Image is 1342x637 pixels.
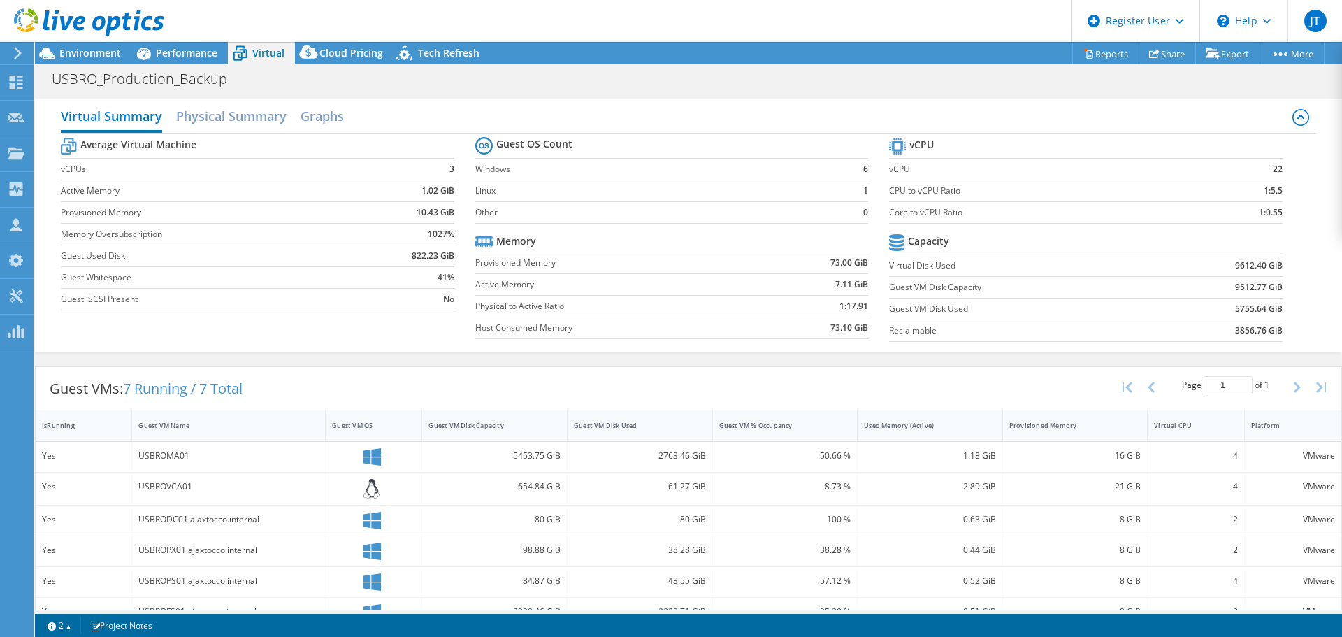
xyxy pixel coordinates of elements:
[252,46,284,59] span: Virtual
[719,448,851,464] div: 50.66 %
[864,421,979,430] div: Used Memory (Active)
[1009,543,1141,558] div: 8 GiB
[138,543,319,558] div: USBROPX01.ajaxtocco.internal
[496,137,572,151] b: Guest OS Count
[319,46,383,59] span: Cloud Pricing
[42,604,125,620] div: Yes
[1009,573,1141,589] div: 8 GiB
[863,206,868,220] b: 0
[889,302,1155,316] label: Guest VM Disk Used
[138,573,319,589] div: USBROPS01.ajaxtocco.internal
[138,604,319,620] div: USBROFS01.ajaxtocco.internal
[1009,479,1141,494] div: 21 GiB
[438,271,454,285] b: 41%
[1264,184,1283,198] b: 1:5.5
[61,271,360,285] label: Guest Whitespace
[830,321,868,335] b: 73.10 GiB
[889,259,1155,273] label: Virtual Disk Used
[42,512,125,527] div: Yes
[719,573,851,589] div: 57.12 %
[36,367,257,410] div: Guest VMs:
[574,479,706,494] div: 61.27 GiB
[574,512,706,527] div: 80 GiB
[574,604,706,620] div: 2220.71 GiB
[1251,479,1335,494] div: VMware
[1154,448,1237,464] div: 4
[1009,448,1141,464] div: 16 GiB
[156,46,217,59] span: Performance
[428,479,561,494] div: 654.84 GiB
[1154,421,1220,430] div: Virtual CPU
[908,234,949,248] b: Capacity
[839,299,868,313] b: 1:17.91
[443,292,454,306] b: No
[59,46,121,59] span: Environment
[864,512,996,527] div: 0.63 GiB
[889,280,1155,294] label: Guest VM Disk Capacity
[138,512,319,527] div: USBRODC01.ajaxtocco.internal
[428,227,454,241] b: 1027%
[889,324,1155,338] label: Reclaimable
[42,573,125,589] div: Yes
[1235,302,1283,316] b: 5755.64 GiB
[1009,512,1141,527] div: 8 GiB
[421,184,454,198] b: 1.02 GiB
[449,162,454,176] b: 3
[45,71,249,87] h1: USBRO_Production_Backup
[1264,379,1269,391] span: 1
[1154,604,1237,620] div: 2
[332,421,398,430] div: Guest VM OS
[428,448,561,464] div: 5453.75 GiB
[80,138,196,152] b: Average Virtual Machine
[1259,206,1283,220] b: 1:0.55
[719,512,851,527] div: 100 %
[475,162,849,176] label: Windows
[1154,573,1237,589] div: 4
[42,448,125,464] div: Yes
[1009,421,1125,430] div: Provisioned Memory
[475,278,764,292] label: Active Memory
[61,227,360,241] label: Memory Oversubscription
[863,162,868,176] b: 6
[418,46,479,59] span: Tech Refresh
[574,448,706,464] div: 2763.46 GiB
[61,206,360,220] label: Provisioned Memory
[138,448,319,464] div: USBROMA01
[80,617,162,634] a: Project Notes
[889,184,1192,198] label: CPU to vCPU Ratio
[475,206,849,220] label: Other
[830,256,868,270] b: 73.00 GiB
[1217,15,1229,27] svg: \n
[428,573,561,589] div: 84.87 GiB
[1195,43,1260,64] a: Export
[38,617,81,634] a: 2
[61,184,360,198] label: Active Memory
[42,479,125,494] div: Yes
[42,421,108,430] div: IsRunning
[475,256,764,270] label: Provisioned Memory
[574,543,706,558] div: 38.28 GiB
[889,162,1192,176] label: vCPU
[864,448,996,464] div: 1.18 GiB
[909,138,934,152] b: vCPU
[1251,604,1335,620] div: VMware
[835,278,868,292] b: 7.11 GiB
[719,543,851,558] div: 38.28 %
[574,573,706,589] div: 48.55 GiB
[864,543,996,558] div: 0.44 GiB
[864,573,996,589] div: 0.52 GiB
[1251,573,1335,589] div: VMware
[61,102,162,133] h2: Virtual Summary
[889,206,1192,220] label: Core to vCPU Ratio
[138,421,302,430] div: Guest VM Name
[864,479,996,494] div: 2.89 GiB
[719,421,835,430] div: Guest VM % Occupancy
[412,249,454,263] b: 822.23 GiB
[1182,376,1269,394] span: Page of
[1251,543,1335,558] div: VMware
[496,234,536,248] b: Memory
[719,604,851,620] div: 95.29 %
[1139,43,1196,64] a: Share
[61,249,360,263] label: Guest Used Disk
[475,184,849,198] label: Linux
